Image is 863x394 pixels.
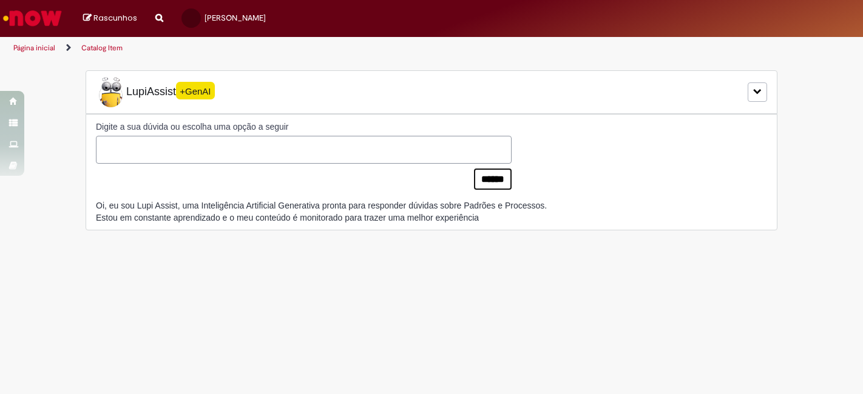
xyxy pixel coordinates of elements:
[13,43,55,53] a: Página inicial
[9,37,566,59] ul: Trilhas de página
[1,6,64,30] img: ServiceNow
[96,77,126,107] img: Lupi
[86,70,777,114] div: LupiLupiAssist+GenAI
[93,12,137,24] span: Rascunhos
[176,82,215,99] span: +GenAI
[83,13,137,24] a: Rascunhos
[205,13,266,23] span: [PERSON_NAME]
[96,121,512,133] label: Digite a sua dúvida ou escolha uma opção a seguir
[81,43,123,53] a: Catalog Item
[96,199,547,224] div: Oi, eu sou Lupi Assist, uma Inteligência Artificial Generativa pronta para responder dúvidas sobr...
[96,77,215,107] span: LupiAssist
